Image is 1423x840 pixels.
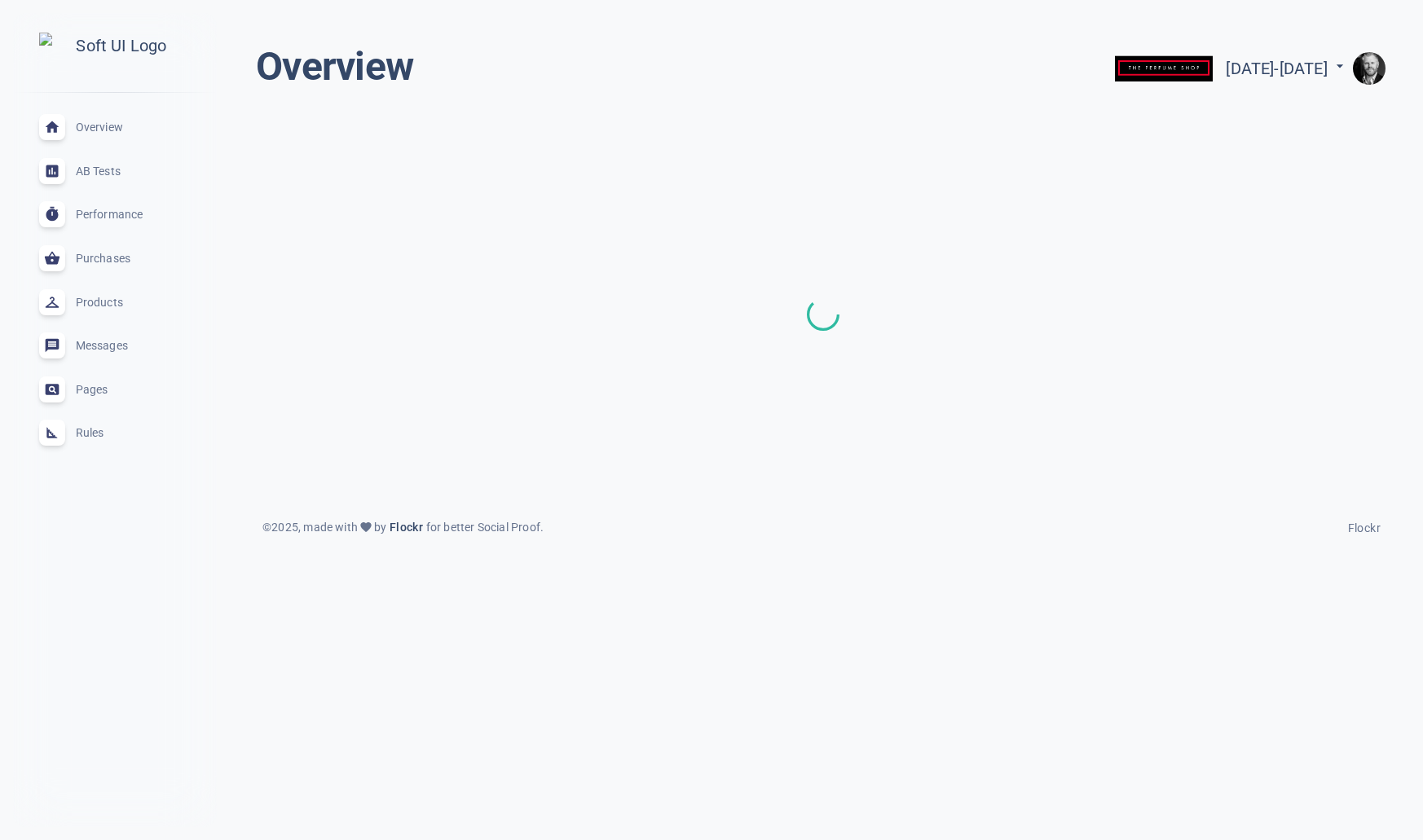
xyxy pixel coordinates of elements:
[1353,52,1386,85] img: e9922e3fc00dd5316fa4c56e6d75935f
[13,367,217,411] a: Pages
[256,42,413,91] h1: Overview
[253,518,553,537] div: © 2025 , made with by for better Social Proof.
[13,411,217,455] a: Rules
[1115,43,1213,95] img: theperfumeshop
[1348,521,1381,534] span: Flockr
[359,521,372,534] span: favorite
[386,518,425,537] a: Flockr
[13,236,217,280] a: Purchases
[1226,59,1348,78] span: [DATE] - [DATE]
[386,521,425,534] span: Flockr
[13,193,217,237] a: Performance
[1348,517,1381,536] a: Flockr
[13,280,217,324] a: Products
[39,33,191,59] img: Soft UI Logo
[13,149,217,193] a: AB Tests
[13,106,217,150] a: Overview
[13,323,217,367] a: Messages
